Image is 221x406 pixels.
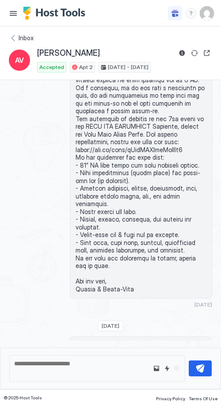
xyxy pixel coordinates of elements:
span: Inbox [19,34,34,42]
span: [DATE] [194,301,212,308]
a: Privacy Policy [156,393,185,402]
div: User profile [200,6,214,20]
button: Menu [7,7,19,19]
div: menu [186,8,196,19]
span: Terms Of Use [189,396,217,401]
button: Open reservation [202,48,212,58]
button: Quick reply [162,363,172,374]
a: Host Tools Logo [23,7,89,20]
button: Upload image [151,363,162,374]
span: Accepted [39,63,64,71]
span: [DATE] [102,322,119,329]
span: Lorem Ipsum, Do sita consectetu ad elits doeiusmod, tempori utlabor et dolo magn al eni ADMI VEN ... [76,7,206,293]
span: Privacy Policy [156,396,185,401]
span: AV [15,55,24,65]
a: Terms Of Use [189,393,217,402]
span: [DATE] - [DATE] [108,63,149,71]
button: Sync reservation [189,48,200,58]
button: Reservation information [177,48,187,58]
span: Apt 2 [79,63,93,71]
span: [PERSON_NAME] [37,48,100,58]
span: © 2025 Host Tools [4,395,42,401]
